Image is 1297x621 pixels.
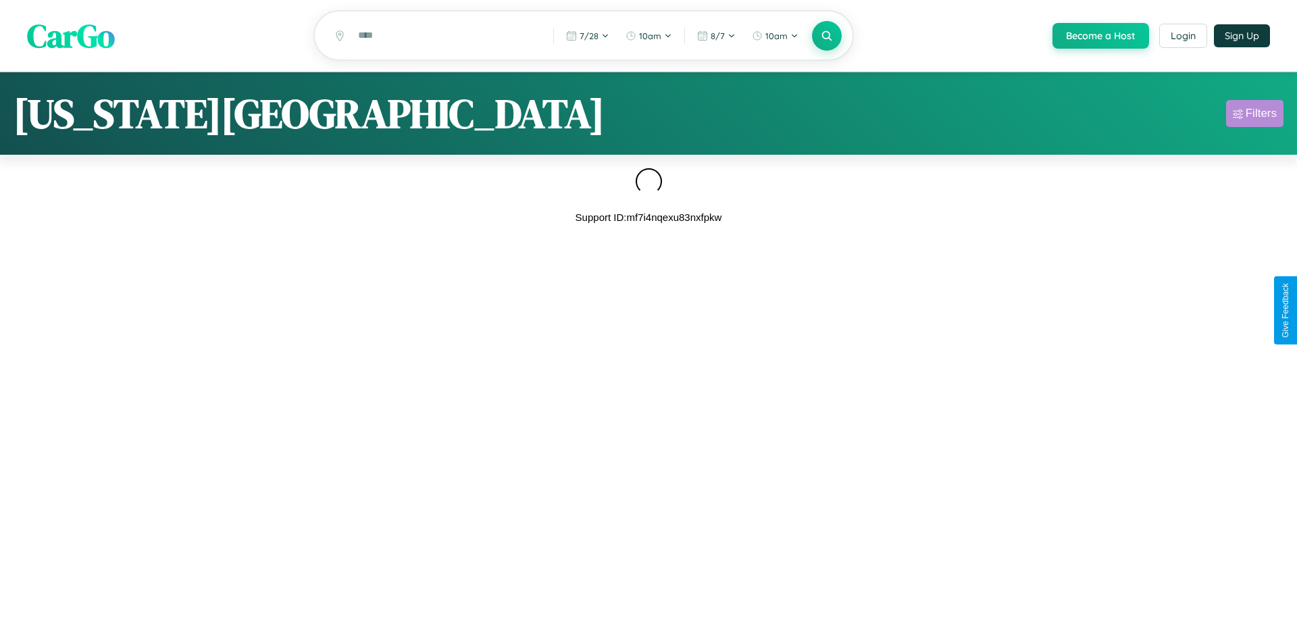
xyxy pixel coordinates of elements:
[1226,100,1283,127] button: Filters
[1214,24,1270,47] button: Sign Up
[1281,283,1290,338] div: Give Feedback
[711,30,725,41] span: 8 / 7
[1159,24,1207,48] button: Login
[765,30,788,41] span: 10am
[27,14,115,58] span: CarGo
[1246,107,1277,120] div: Filters
[745,25,805,47] button: 10am
[639,30,661,41] span: 10am
[1052,23,1149,49] button: Become a Host
[559,25,616,47] button: 7/28
[690,25,742,47] button: 8/7
[14,86,605,141] h1: [US_STATE][GEOGRAPHIC_DATA]
[580,30,599,41] span: 7 / 28
[576,208,722,226] p: Support ID: mf7i4nqexu83nxfpkw
[619,25,679,47] button: 10am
